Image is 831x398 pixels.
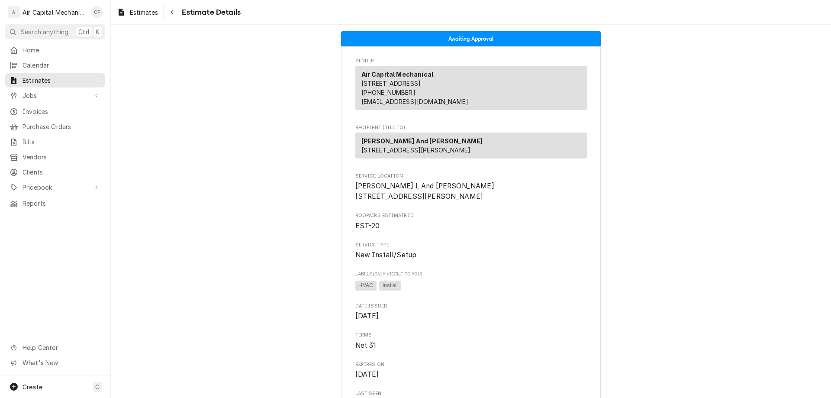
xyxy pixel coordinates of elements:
[21,27,68,36] span: Search anything
[355,361,587,380] div: Expires On
[355,312,379,320] span: [DATE]
[179,6,241,18] span: Estimate Details
[355,242,587,249] span: Service Type
[96,27,100,36] span: K
[355,133,587,162] div: Recipient (Bill To)
[95,382,100,392] span: C
[355,133,587,159] div: Recipient (Bill To)
[5,43,105,57] a: Home
[355,212,587,231] div: Roopairs Estimate ID
[355,242,587,260] div: Service Type
[361,137,483,145] strong: [PERSON_NAME] And [PERSON_NAME]
[355,173,587,202] div: Service Location
[23,122,101,131] span: Purchase Orders
[355,332,587,339] span: Terms
[355,182,494,201] span: [PERSON_NAME] L And [PERSON_NAME] [STREET_ADDRESS][PERSON_NAME]
[23,168,101,177] span: Clients
[355,340,587,351] span: Terms
[5,88,105,103] a: Go to Jobs
[23,61,101,70] span: Calendar
[355,173,587,180] span: Service Location
[361,71,434,78] strong: Air Capital Mechanical
[341,31,601,46] div: Status
[23,183,88,192] span: Pricebook
[355,361,587,368] span: Expires On
[23,91,88,100] span: Jobs
[355,250,587,260] span: Service Type
[5,340,105,355] a: Go to Help Center
[355,221,587,231] span: Roopairs Estimate ID
[355,279,587,292] span: [object Object]
[355,271,587,278] span: Labels
[5,196,105,210] a: Reports
[355,58,587,114] div: Estimate Sender
[379,281,401,291] span: install
[355,124,587,162] div: Estimate Recipient
[355,303,587,310] span: Date Issued
[23,199,101,208] span: Reports
[5,356,105,370] a: Go to What's New
[5,24,105,39] button: Search anythingCtrlK
[373,272,422,276] span: (Only Visible to You)
[355,341,377,349] span: Net 31
[355,212,587,219] span: Roopairs Estimate ID
[23,343,100,352] span: Help Center
[23,358,100,367] span: What's New
[130,8,158,17] span: Estimates
[23,152,101,162] span: Vendors
[355,332,587,350] div: Terms
[355,181,587,201] span: Service Location
[355,124,587,131] span: Recipient (Bill To)
[5,120,105,134] a: Purchase Orders
[91,6,103,18] div: Charles Faure's Avatar
[23,45,101,55] span: Home
[361,146,471,154] span: [STREET_ADDRESS][PERSON_NAME]
[355,370,379,379] span: [DATE]
[361,80,421,87] span: [STREET_ADDRESS]
[355,251,417,259] span: New Install/Setup
[5,180,105,194] a: Go to Pricebook
[23,8,86,17] div: Air Capital Mechanical
[5,104,105,119] a: Invoices
[23,107,101,116] span: Invoices
[355,66,587,110] div: Sender
[91,6,103,18] div: CF
[5,58,105,72] a: Calendar
[355,222,380,230] span: EST-20
[355,66,587,113] div: Sender
[23,137,101,146] span: Bills
[355,281,377,291] span: HVAC
[355,58,587,65] span: Sender
[5,135,105,149] a: Bills
[78,27,90,36] span: Ctrl
[165,5,179,19] button: Navigate back
[8,6,20,18] div: A
[355,369,587,380] span: Expires On
[361,98,468,105] a: [EMAIL_ADDRESS][DOMAIN_NAME]
[23,76,101,85] span: Estimates
[113,5,161,19] a: Estimates
[355,390,587,397] span: Last Seen
[355,311,587,321] span: Date Issued
[23,383,42,391] span: Create
[5,165,105,179] a: Clients
[361,89,415,96] a: [PHONE_NUMBER]
[355,271,587,292] div: [object Object]
[448,36,493,42] span: Awaiting Approval
[5,73,105,87] a: Estimates
[355,303,587,321] div: Date Issued
[5,150,105,164] a: Vendors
